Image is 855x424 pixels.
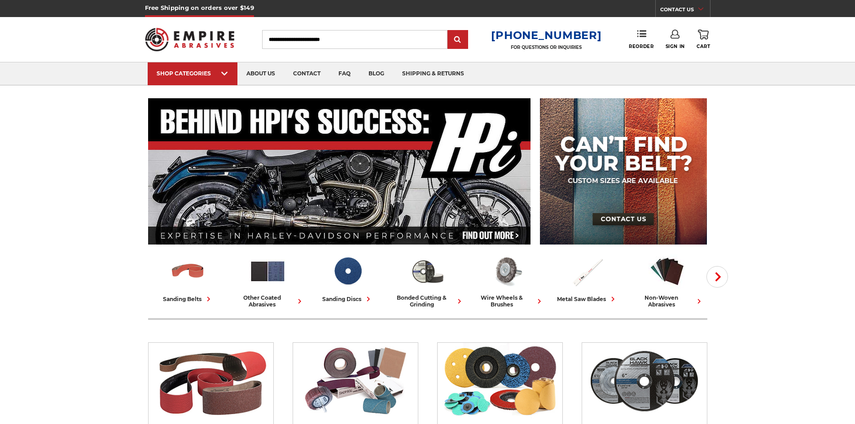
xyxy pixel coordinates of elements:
[442,343,558,419] img: Sanding Discs
[391,294,464,308] div: bonded cutting & grinding
[649,253,686,290] img: Non-woven Abrasives
[540,98,707,245] img: promo banner for custom belts.
[157,70,228,77] div: SHOP CATEGORIES
[249,253,286,290] img: Other Coated Abrasives
[391,253,464,308] a: bonded cutting & grinding
[666,44,685,49] span: Sign In
[169,253,206,290] img: Sanding Belts
[586,343,702,419] img: Bonded Cutting & Grinding
[152,253,224,304] a: sanding belts
[697,44,710,49] span: Cart
[631,294,704,308] div: non-woven abrasives
[393,62,473,85] a: shipping & returns
[491,29,601,42] a: [PHONE_NUMBER]
[360,62,393,85] a: blog
[409,253,446,290] img: Bonded Cutting & Grinding
[471,294,544,308] div: wire wheels & brushes
[449,31,467,49] input: Submit
[163,294,213,304] div: sanding belts
[153,343,269,419] img: Sanding Belts
[491,44,601,50] p: FOR QUESTIONS OR INQUIRIES
[284,62,329,85] a: contact
[706,266,728,288] button: Next
[297,343,413,419] img: Other Coated Abrasives
[322,294,373,304] div: sanding discs
[232,294,304,308] div: other coated abrasives
[148,98,531,245] img: Banner for an interview featuring Horsepower Inc who makes Harley performance upgrades featured o...
[660,4,710,17] a: CONTACT US
[629,44,653,49] span: Reorder
[551,253,624,304] a: metal saw blades
[329,253,366,290] img: Sanding Discs
[329,62,360,85] a: faq
[629,30,653,49] a: Reorder
[569,253,606,290] img: Metal Saw Blades
[631,253,704,308] a: non-woven abrasives
[471,253,544,308] a: wire wheels & brushes
[232,253,304,308] a: other coated abrasives
[145,22,235,57] img: Empire Abrasives
[557,294,618,304] div: metal saw blades
[311,253,384,304] a: sanding discs
[697,30,710,49] a: Cart
[489,253,526,290] img: Wire Wheels & Brushes
[237,62,284,85] a: about us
